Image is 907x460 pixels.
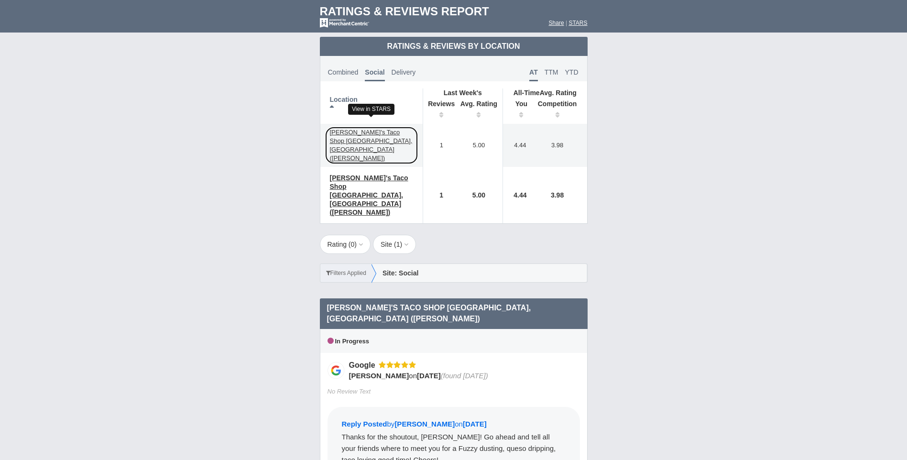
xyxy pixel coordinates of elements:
span: 1 [396,241,400,248]
img: Google [328,362,344,379]
span: [DATE] [463,420,487,428]
div: Google [349,360,379,370]
td: 4.44 [503,167,533,223]
td: 5.00 [455,124,503,167]
td: 5.00 [455,167,503,223]
img: mc-powered-by-logo-white-103.png [320,18,369,28]
span: [DATE] [417,372,441,380]
div: Filters Applied [320,264,372,282]
span: Combined [328,68,359,76]
td: Ratings & Reviews by Location [320,37,588,56]
td: 3.98 [533,124,587,167]
td: 1 [423,124,455,167]
div: on [349,371,574,381]
td: 4.44 [503,124,533,167]
a: [PERSON_NAME]'s Taco Shop [GEOGRAPHIC_DATA], [GEOGRAPHIC_DATA] ([PERSON_NAME]) [325,172,418,218]
td: 3.98 [533,167,587,223]
span: Social [365,68,384,81]
div: Site: Social [372,264,587,282]
th: Avg. Rating: activate to sort column ascending [455,97,503,124]
th: Avg. Rating [503,88,587,97]
span: YTD [565,68,579,76]
div: by on [342,419,566,431]
span: [PERSON_NAME] [394,420,455,428]
span: [PERSON_NAME]'s Taco Shop [GEOGRAPHIC_DATA], [GEOGRAPHIC_DATA] ([PERSON_NAME]) [330,174,408,216]
span: In Progress [328,338,370,345]
span: No Review Text [328,388,371,395]
td: 1 [423,167,455,223]
div: View in STARS [348,104,394,115]
th: Reviews: activate to sort column ascending [423,97,455,124]
th: Location: activate to sort column descending [320,88,423,124]
a: STARS [568,20,587,26]
span: 0 [351,241,355,248]
span: Delivery [392,68,416,76]
span: (found [DATE]) [441,372,488,380]
span: | [566,20,567,26]
th: You: activate to sort column ascending [503,97,533,124]
button: Rating (0) [320,235,371,254]
span: AT [529,68,538,81]
a: [PERSON_NAME]'s Taco Shop [GEOGRAPHIC_DATA], [GEOGRAPHIC_DATA] ([PERSON_NAME]) [325,127,418,164]
span: [PERSON_NAME]'s Taco Shop [GEOGRAPHIC_DATA], [GEOGRAPHIC_DATA] ([PERSON_NAME]) [327,304,531,323]
span: [PERSON_NAME] [349,372,409,380]
span: Reply Posted [342,420,387,428]
a: Share [549,20,564,26]
span: [PERSON_NAME]'s Taco Shop [GEOGRAPHIC_DATA], [GEOGRAPHIC_DATA] ([PERSON_NAME]) [330,129,413,162]
th: Last Week's [423,88,503,97]
button: Site (1) [373,235,416,254]
th: Competition: activate to sort column ascending [533,97,587,124]
span: TTM [545,68,558,76]
span: All-Time [514,89,540,97]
